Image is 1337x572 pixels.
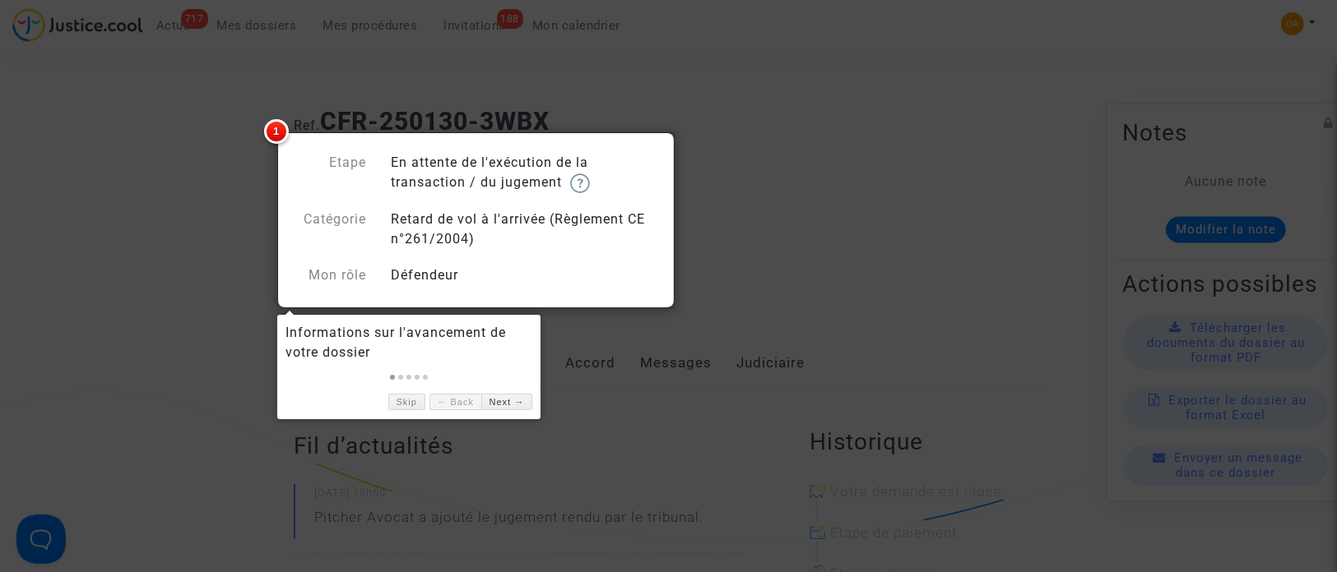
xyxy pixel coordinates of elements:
[481,394,532,411] a: Next →
[286,323,532,362] div: Informations sur l'avancement de votre dossier
[378,265,669,285] div: Défendeur
[281,153,378,193] div: Etape
[378,210,669,249] div: Retard de vol à l'arrivée (Règlement CE n°261/2004)
[570,173,590,193] img: help.svg
[281,265,378,285] div: Mon rôle
[264,119,289,144] span: 1
[388,394,425,411] a: Skip
[281,210,378,249] div: Catégorie
[429,394,481,411] a: ← Back
[378,153,669,193] div: En attente de l'exécution de la transaction / du jugement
